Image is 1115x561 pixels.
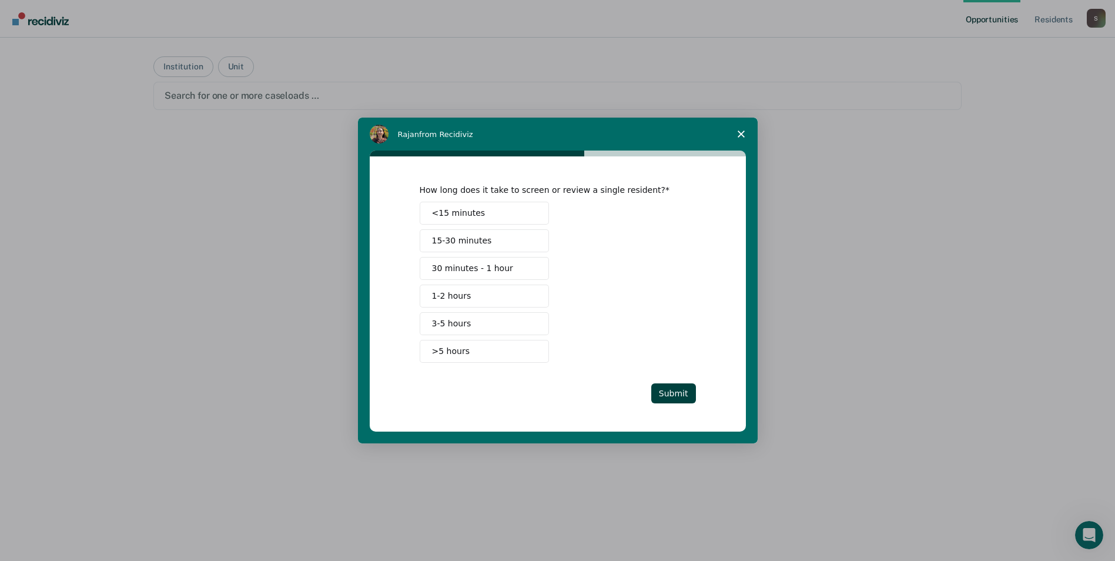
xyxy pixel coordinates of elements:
[420,257,549,280] button: 30 minutes - 1 hour
[725,118,758,151] span: Close survey
[432,207,485,219] span: <15 minutes
[398,130,420,139] span: Rajan
[420,229,549,252] button: 15-30 minutes
[420,185,678,195] div: How long does it take to screen or review a single resident?
[432,262,513,275] span: 30 minutes - 1 hour
[419,130,473,139] span: from Recidiviz
[432,290,471,302] span: 1-2 hours
[420,285,549,308] button: 1-2 hours
[651,383,696,403] button: Submit
[420,202,549,225] button: <15 minutes
[370,125,389,143] img: Profile image for Rajan
[432,235,492,247] span: 15-30 minutes
[420,312,549,335] button: 3-5 hours
[420,340,549,363] button: >5 hours
[432,318,471,330] span: 3-5 hours
[432,345,470,358] span: >5 hours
